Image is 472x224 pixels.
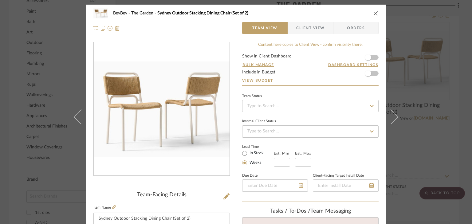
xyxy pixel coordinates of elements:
label: Est. Max [295,151,311,155]
label: Item Name [93,205,116,210]
span: Team View [252,22,277,34]
input: Type to Search… [242,125,379,138]
span: Orders [340,22,372,34]
span: Client View [296,22,324,34]
input: Type to Search… [242,100,379,112]
div: Team-Facing Details [93,192,230,198]
button: close [373,10,379,16]
label: In Stock [248,151,264,156]
input: Enter Install Date [313,179,379,192]
button: Bulk Manage [242,62,274,68]
span: BeyBey [113,11,131,15]
div: Content here copies to Client View - confirm visibility there. [242,42,379,48]
span: The Garden [131,11,157,15]
span: Sydney Outdoor Stacking Dining Chair (Set of 2) [157,11,248,15]
span: Tasks / To-Dos / [270,208,310,214]
div: Team Status [242,95,262,98]
div: Internal Client Status [242,120,276,123]
label: Lead Time [242,144,274,149]
img: feb59881-1b97-4005-80e7-ef5ff034c042_436x436.jpg [94,61,230,156]
label: Due Date [242,174,258,177]
label: Client-Facing Target Install Date [313,174,364,177]
label: Weeks [248,160,262,166]
mat-radio-group: Select item type [242,149,274,167]
div: 0 [94,61,230,156]
input: Enter Due Date [242,179,308,192]
div: team Messaging [242,208,379,215]
button: Dashboard Settings [328,62,379,68]
img: feb59881-1b97-4005-80e7-ef5ff034c042_48x40.jpg [93,7,108,19]
img: Remove from project [115,26,120,31]
a: View Budget [242,78,379,83]
label: Est. Min [274,151,289,155]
